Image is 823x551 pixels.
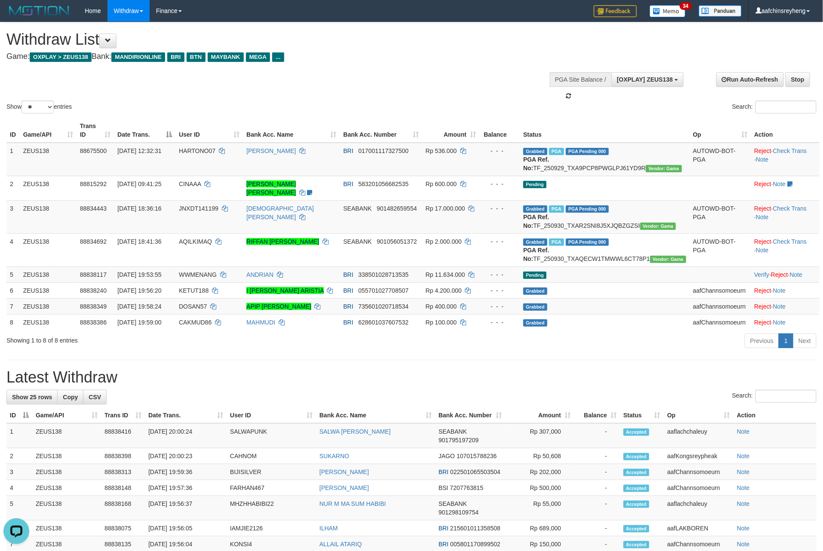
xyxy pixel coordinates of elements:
[550,72,611,87] div: PGA Site Balance /
[21,101,54,113] select: Showentries
[227,423,316,448] td: SALWAPUNK
[20,266,77,282] td: ZEUS138
[179,238,212,245] span: AQILKIMAQ
[751,143,820,176] td: · ·
[483,318,516,327] div: - - -
[227,407,316,423] th: User ID: activate to sort column ascending
[505,480,574,496] td: Rp 500,000
[755,390,817,403] input: Search:
[3,3,29,29] button: Open LiveChat chat widget
[690,118,751,143] th: Op: activate to sort column ascending
[319,525,338,532] a: ILHAM
[523,148,547,155] span: Grabbed
[344,147,353,154] span: BRI
[737,453,750,459] a: Note
[6,448,32,464] td: 2
[479,118,520,143] th: Balance
[754,147,771,154] a: Reject
[145,423,227,448] td: [DATE] 20:00:24
[208,52,244,62] span: MAYBANK
[6,233,20,266] td: 4
[574,423,620,448] td: -
[6,407,32,423] th: ID: activate to sort column descending
[450,484,483,491] span: Copy 7207763815 to clipboard
[737,484,750,491] a: Note
[175,118,243,143] th: User ID: activate to sort column ascending
[145,480,227,496] td: [DATE] 19:57:36
[773,238,807,245] a: Check Trans
[751,176,820,200] td: ·
[754,319,771,326] a: Reject
[89,394,101,401] span: CSV
[620,407,664,423] th: Status: activate to sort column ascending
[751,298,820,314] td: ·
[439,500,467,507] span: SEABANK
[111,52,165,62] span: MANDIRIONLINE
[32,520,101,536] td: ZEUS138
[623,541,649,548] span: Accepted
[773,319,786,326] a: Note
[755,101,817,113] input: Search:
[20,143,77,176] td: ZEUS138
[340,118,422,143] th: Bank Acc. Number: activate to sort column ascending
[179,147,215,154] span: HARTONO07
[523,303,547,311] span: Grabbed
[505,496,574,520] td: Rp 55,000
[63,394,78,401] span: Copy
[505,520,574,536] td: Rp 689,000
[523,272,547,279] span: Pending
[80,147,107,154] span: 88675500
[505,423,574,448] td: Rp 307,000
[756,156,769,163] a: Note
[377,205,417,212] span: Copy 901482659554 to clipboard
[80,319,107,326] span: 88838386
[737,428,750,435] a: Note
[6,390,58,404] a: Show 25 rows
[771,271,788,278] a: Reject
[751,118,820,143] th: Action
[450,525,501,532] span: Copy 215601011358508 to clipboard
[439,428,467,435] span: SEABANK
[319,453,349,459] a: SUKARNO
[786,72,810,87] a: Stop
[179,319,212,326] span: CAKMUD86
[426,181,457,187] span: Rp 600.000
[77,118,114,143] th: Trans ID: activate to sort column ascending
[664,423,734,448] td: aaflachchaleuy
[243,118,340,143] th: Bank Acc. Name: activate to sort column ascending
[756,247,769,254] a: Note
[754,205,771,212] a: Reject
[227,464,316,480] td: BIJISILVER
[574,520,620,536] td: -
[483,270,516,279] div: - - -
[690,200,751,233] td: AUTOWD-BOT-PGA
[505,464,574,480] td: Rp 202,000
[117,238,161,245] span: [DATE] 18:41:36
[623,469,649,476] span: Accepted
[483,237,516,246] div: - - -
[32,407,101,423] th: Game/API: activate to sort column ascending
[439,453,455,459] span: JAGO
[737,541,750,548] a: Note
[574,480,620,496] td: -
[20,176,77,200] td: ZEUS138
[32,496,101,520] td: ZEUS138
[450,541,501,548] span: Copy 005801170899502 to clipboard
[80,238,107,245] span: 88834692
[690,298,751,314] td: aafChannsomoeurn
[30,52,92,62] span: OXPLAY > ZEUS138
[450,468,501,475] span: Copy 022501065503504 to clipboard
[117,319,161,326] span: [DATE] 19:59:00
[617,76,673,83] span: [OXPLAY] ZEUS138
[101,480,145,496] td: 88838148
[246,181,296,196] a: [PERSON_NAME] [PERSON_NAME]
[523,181,547,188] span: Pending
[6,298,20,314] td: 7
[754,303,771,310] a: Reject
[6,31,540,48] h1: Withdraw List
[737,500,750,507] a: Note
[439,437,479,444] span: Copy 901795197209 to clipboard
[751,282,820,298] td: ·
[505,448,574,464] td: Rp 50,608
[101,496,145,520] td: 88838168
